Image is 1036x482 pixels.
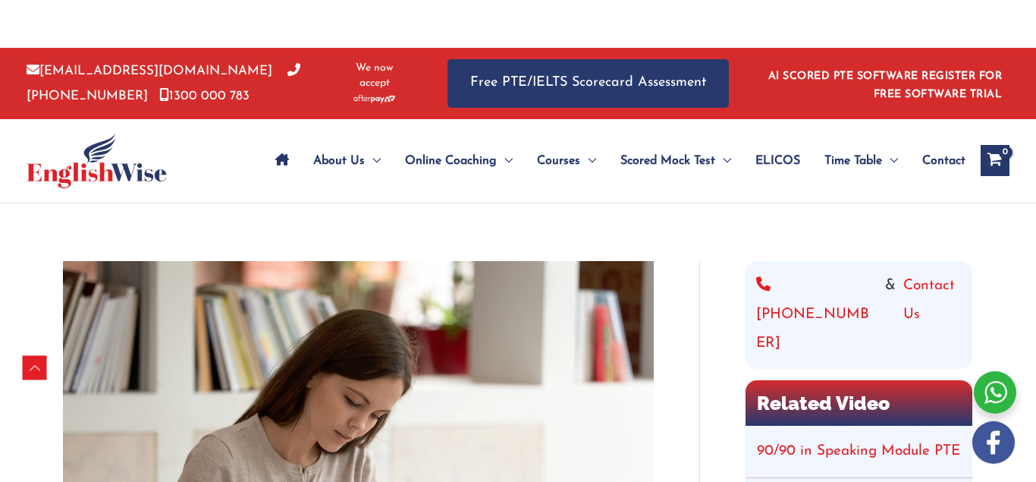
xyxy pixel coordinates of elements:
[715,134,731,187] span: Menu Toggle
[746,380,972,427] h2: Related Video
[759,58,1009,108] aside: Header Widget 1
[353,95,395,103] img: Afterpay-Logo
[263,134,965,187] nav: Site Navigation: Main Menu
[580,134,596,187] span: Menu Toggle
[537,134,580,187] span: Courses
[405,134,497,187] span: Online Coaching
[757,444,960,458] a: 90/90 in Speaking Module PTE
[910,134,965,187] a: Contact
[981,145,1009,175] a: View Shopping Cart, empty
[755,134,800,187] span: ELICOS
[620,134,715,187] span: Scored Mock Test
[497,134,513,187] span: Menu Toggle
[812,134,910,187] a: Time TableMenu Toggle
[336,17,700,31] iframe: PayPal Message 1
[525,134,608,187] a: CoursesMenu Toggle
[903,272,962,358] a: Contact Us
[27,65,300,102] a: [PHONE_NUMBER]
[824,134,882,187] span: Time Table
[301,134,393,187] a: About UsMenu Toggle
[756,272,877,358] a: [PHONE_NUMBER]
[447,59,729,107] a: Free PTE/IELTS Scorecard Assessment
[365,134,381,187] span: Menu Toggle
[972,421,1015,464] img: white-facebook.png
[27,65,272,77] a: [EMAIL_ADDRESS][DOMAIN_NAME]
[340,61,410,91] span: We now accept
[393,134,525,187] a: Online CoachingMenu Toggle
[768,71,1003,100] a: AI SCORED PTE SOFTWARE REGISTER FOR FREE SOFTWARE TRIAL
[743,134,812,187] a: ELICOS
[313,134,365,187] span: About Us
[882,134,898,187] span: Menu Toggle
[27,134,167,188] img: cropped-ew-logo
[159,90,250,102] a: 1300 000 783
[756,272,962,358] div: &
[608,134,743,187] a: Scored Mock TestMenu Toggle
[922,134,965,187] span: Contact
